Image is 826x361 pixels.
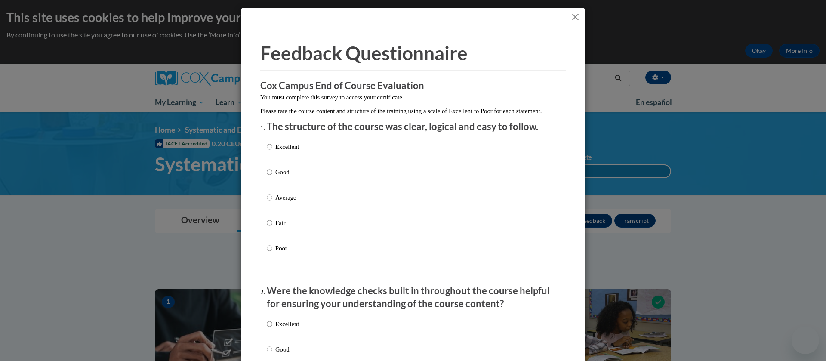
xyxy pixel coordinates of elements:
[275,142,299,151] p: Excellent
[275,218,299,228] p: Fair
[275,244,299,253] p: Poor
[275,167,299,177] p: Good
[267,167,272,177] input: Good
[267,120,559,133] p: The structure of the course was clear, logical and easy to follow.
[275,345,299,354] p: Good
[267,319,272,329] input: Excellent
[275,193,299,202] p: Average
[267,218,272,228] input: Fair
[570,12,581,22] button: Close
[267,142,272,151] input: Excellent
[260,93,566,102] p: You must complete this survey to access your certificate.
[267,345,272,354] input: Good
[260,79,566,93] h3: Cox Campus End of Course Evaluation
[260,106,566,116] p: Please rate the course content and structure of the training using a scale of Excellent to Poor f...
[267,193,272,202] input: Average
[267,244,272,253] input: Poor
[275,319,299,329] p: Excellent
[267,284,559,311] p: Were the knowledge checks built in throughout the course helpful for ensuring your understanding ...
[260,42,468,64] span: Feedback Questionnaire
